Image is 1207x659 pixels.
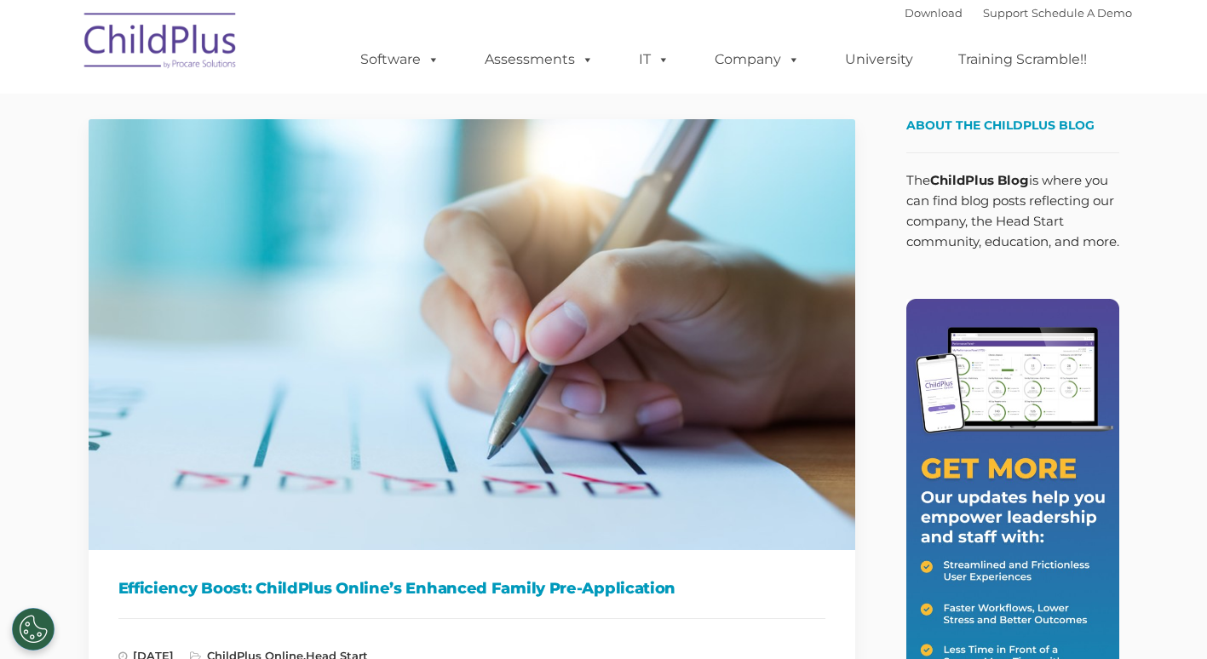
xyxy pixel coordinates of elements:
[828,43,930,77] a: University
[698,43,817,77] a: Company
[1032,6,1132,20] a: Schedule A Demo
[930,172,1029,188] strong: ChildPlus Blog
[118,576,825,601] h1: Efficiency Boost: ChildPlus Online’s Enhanced Family Pre-Application
[905,6,963,20] a: Download
[906,117,1095,133] span: About the ChildPlus Blog
[468,43,611,77] a: Assessments
[89,119,855,550] img: Efficiency Boost: ChildPlus Online's Enhanced Family Pre-Application Process - Streamlining Appli...
[12,608,55,650] button: Cookies Settings
[941,43,1104,77] a: Training Scramble!!
[906,170,1119,252] p: The is where you can find blog posts reflecting our company, the Head Start community, education,...
[905,6,1132,20] font: |
[76,1,246,86] img: ChildPlus by Procare Solutions
[343,43,457,77] a: Software
[622,43,687,77] a: IT
[983,6,1028,20] a: Support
